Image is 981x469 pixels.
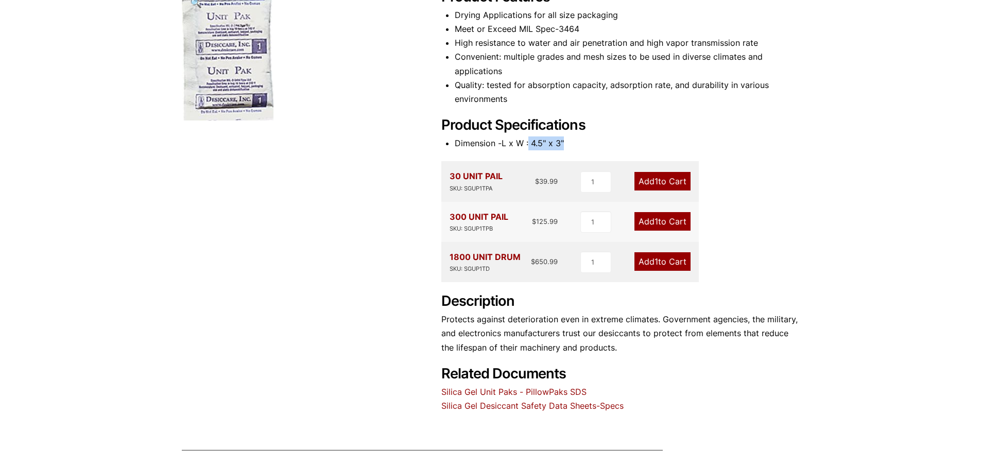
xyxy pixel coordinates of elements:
[450,210,508,234] div: 300 UNIT PAIL
[634,172,691,190] a: Add1to Cart
[455,36,800,50] li: High resistance to water and air penetration and high vapor transmission rate
[455,8,800,22] li: Drying Applications for all size packaging
[455,22,800,36] li: Meet or Exceed MIL Spec-3464
[634,252,691,271] a: Add1to Cart
[441,401,624,411] a: Silica Gel Desiccant Safety Data Sheets-Specs
[441,117,800,134] h2: Product Specifications
[455,50,800,78] li: Convenient: multiple grades and mesh sizes to be used in diverse climates and applications
[655,216,658,227] span: 1
[441,293,800,310] h2: Description
[532,217,536,225] span: $
[450,224,508,234] div: SKU: SGUP1TPB
[450,264,521,274] div: SKU: SGUP1TD
[634,212,691,231] a: Add1to Cart
[655,176,658,186] span: 1
[441,387,587,397] a: Silica Gel Unit Paks - PillowPaks SDS
[531,257,535,266] span: $
[450,184,503,194] div: SKU: SGUP1TPA
[532,217,558,225] bdi: 125.99
[455,136,800,150] li: Dimension -L x W : 4.5" x 3"
[535,177,539,185] span: $
[655,256,658,267] span: 1
[535,177,558,185] bdi: 39.99
[441,312,800,355] p: Protects against deterioration even in extreme climates. Government agencies, the military, and e...
[455,78,800,106] li: Quality: tested for absorption capacity, adsorption rate, and durability in various environments
[450,169,503,193] div: 30 UNIT PAIL
[450,250,521,274] div: 1800 UNIT DRUM
[531,257,558,266] bdi: 650.99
